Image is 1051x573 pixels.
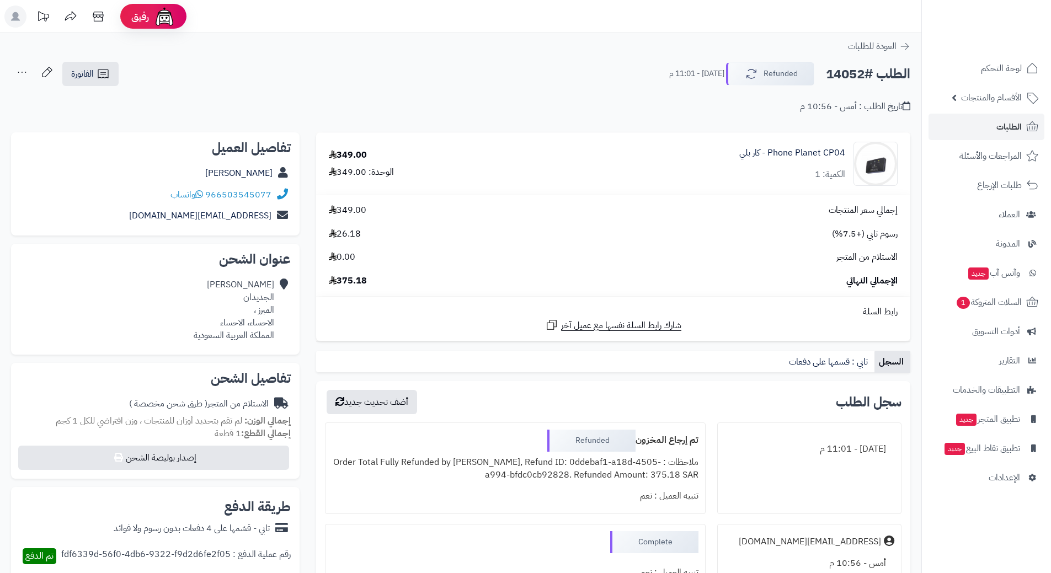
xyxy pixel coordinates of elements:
[329,204,366,217] span: 349.00
[329,275,367,287] span: 375.18
[62,62,119,86] a: الفاتورة
[29,6,57,30] a: تحديثات المنصة
[327,390,417,414] button: أضف تحديث جديد
[972,324,1020,339] span: أدوات التسويق
[967,265,1020,281] span: وآتس آب
[561,319,681,332] span: شارك رابط السلة نفسها مع عميل آخر
[929,347,1044,374] a: التقارير
[929,143,1044,169] a: المراجعات والأسئلة
[815,168,845,181] div: الكمية: 1
[929,172,1044,199] a: طلبات الإرجاع
[545,318,681,332] a: شارك رابط السلة نفسها مع عميل آخر
[999,207,1020,222] span: العملاء
[996,119,1022,135] span: الطلبات
[329,251,355,264] span: 0.00
[205,167,273,180] a: [PERSON_NAME]
[929,377,1044,403] a: التطبيقات والخدمات
[224,500,291,513] h2: طريقة الدفع
[829,204,898,217] span: إجمالي سعر المنتجات
[205,188,271,201] a: 966503545077
[929,114,1044,140] a: الطلبات
[874,351,910,373] a: السجل
[610,531,698,553] div: Complete
[836,251,898,264] span: الاستلام من المتجر
[956,414,977,426] span: جديد
[329,166,394,179] div: الوحدة: 349.00
[726,62,814,85] button: Refunded
[854,142,897,186] img: 1756654034-9e945243-2fe1-4a82-82ff-0b4eb0968a6e-90x90.jpg
[547,430,636,452] div: Refunded
[961,90,1022,105] span: الأقسام والمنتجات
[785,351,874,373] a: تابي : قسمها على دفعات
[332,452,698,486] div: ملاحظات : Order Total Fully Refunded by [PERSON_NAME], Refund ID: 0ddebaf1-a18d-4505-a994-bfdc0cb...
[981,61,1022,76] span: لوحة التحكم
[929,464,1044,491] a: الإعدادات
[999,353,1020,368] span: التقارير
[129,397,207,410] span: ( طرق شحن مخصصة )
[989,470,1020,485] span: الإعدادات
[953,382,1020,398] span: التطبيقات والخدمات
[929,318,1044,345] a: أدوات التسويق
[739,535,881,548] div: [EMAIL_ADDRESS][DOMAIN_NAME]
[332,485,698,507] div: تنبيه العميل : نعم
[194,279,274,341] div: [PERSON_NAME] الجديدان المبرز ، الاحساء، الاحساء المملكة العربية السعودية
[929,260,1044,286] a: وآتس آبجديد
[848,40,910,53] a: العودة للطلبات
[826,63,910,85] h2: الطلب #14052
[61,548,291,564] div: رقم عملية الدفع : fdf6339d-56f0-4db6-9322-f9d2d6fe2f05
[959,148,1022,164] span: المراجعات والأسئلة
[329,149,367,162] div: 349.00
[929,406,1044,432] a: تطبيق المتجرجديد
[929,55,1044,82] a: لوحة التحكم
[977,178,1022,193] span: طلبات الإرجاع
[724,438,894,460] div: [DATE] - 11:01 م
[929,289,1044,315] a: السلات المتروكة1
[329,228,361,240] span: 26.18
[848,40,897,53] span: العودة للطلبات
[943,441,1020,456] span: تطبيق نقاط البيع
[244,414,291,427] strong: إجمالي الوزن:
[945,443,965,455] span: جديد
[929,435,1044,462] a: تطبيق نقاط البيعجديد
[976,23,1041,46] img: logo-2.png
[636,433,698,447] b: تم إرجاع المخزون
[929,231,1044,257] a: المدونة
[955,411,1020,427] span: تطبيق المتجر
[129,209,271,222] a: [EMAIL_ADDRESS][DOMAIN_NAME]
[321,306,906,318] div: رابط السلة
[956,294,1022,310] span: السلات المتروكة
[153,6,175,28] img: ai-face.png
[968,267,989,280] span: جديد
[170,188,203,201] a: واتساب
[56,414,242,427] span: لم تقم بتحديد أوزان للمنتجات ، وزن افتراضي للكل 1 كجم
[215,427,291,440] small: 1 قطعة
[25,549,54,563] span: تم الدفع
[71,67,94,81] span: الفاتورة
[929,201,1044,228] a: العملاء
[114,522,270,535] div: تابي - قسّمها على 4 دفعات بدون رسوم ولا فوائد
[836,395,901,409] h3: سجل الطلب
[669,68,724,79] small: [DATE] - 11:01 م
[996,236,1020,251] span: المدونة
[956,297,970,309] span: 1
[20,253,291,266] h2: عنوان الشحن
[241,427,291,440] strong: إجمالي القطع:
[832,228,898,240] span: رسوم تابي (+7.5%)
[131,10,149,23] span: رفيق
[20,372,291,385] h2: تفاصيل الشحن
[800,100,910,113] div: تاريخ الطلب : أمس - 10:56 م
[846,275,898,287] span: الإجمالي النهائي
[18,446,289,470] button: إصدار بوليصة الشحن
[20,141,291,154] h2: تفاصيل العميل
[129,398,269,410] div: الاستلام من المتجر
[739,147,845,159] a: Phone Planet CP04 - كار بلي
